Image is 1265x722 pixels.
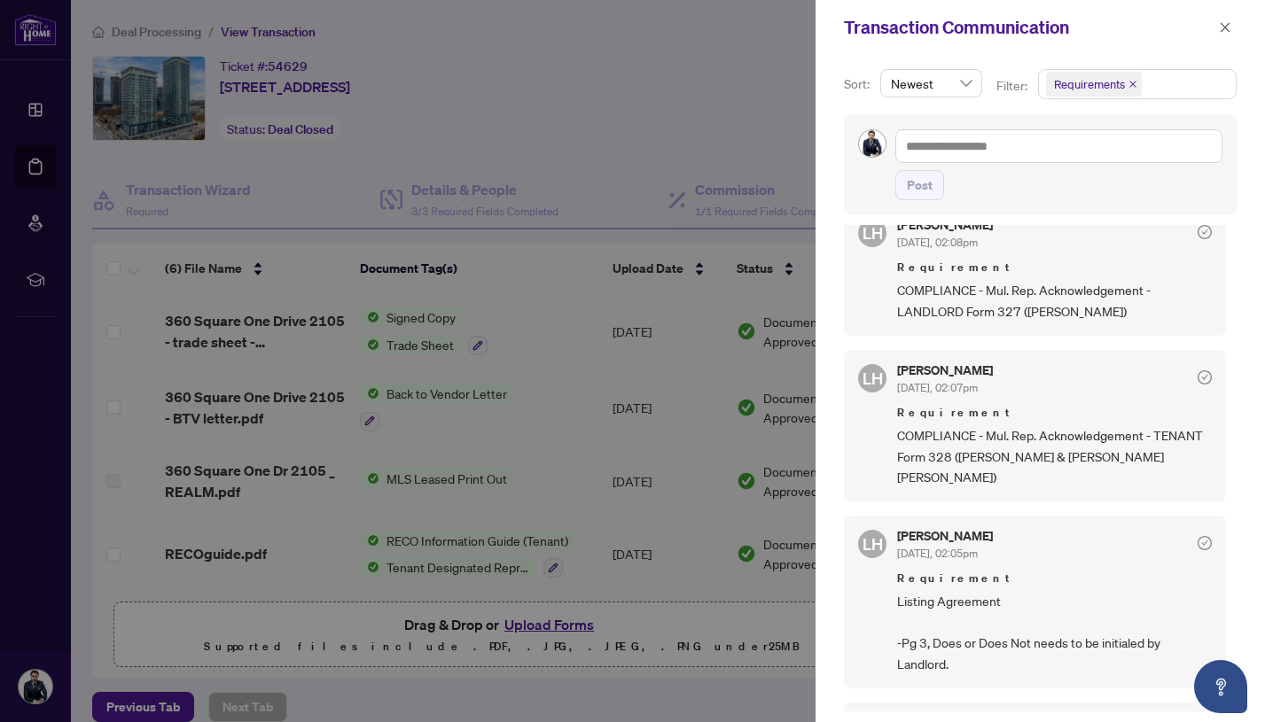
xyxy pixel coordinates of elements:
[1194,660,1247,713] button: Open asap
[897,591,1212,674] span: Listing Agreement -Pg 3, Does or Does Not needs to be initialed by Landlord.
[996,76,1030,96] p: Filter:
[897,547,978,560] span: [DATE], 02:05pm
[897,570,1212,587] span: Requirement
[1219,21,1231,34] span: close
[859,130,886,157] img: Profile Icon
[1198,225,1212,239] span: check-circle
[897,259,1212,276] span: Requirement
[1054,75,1125,93] span: Requirements
[897,425,1212,487] span: COMPLIANCE - Mul. Rep. Acknowledgement - TENANT Form 328 ([PERSON_NAME] & [PERSON_NAME] [PERSON_N...
[1198,536,1212,550] span: check-circle
[897,280,1212,322] span: COMPLIANCE - Mul. Rep. Acknowledgement - LANDLORD Form 327 ([PERSON_NAME])
[1198,370,1212,384] span: check-circle
[897,381,978,394] span: [DATE], 02:07pm
[897,219,993,231] h5: [PERSON_NAME]
[863,366,883,391] span: LH
[891,70,972,97] span: Newest
[863,532,883,556] span: LH
[1128,80,1137,89] span: close
[897,404,1212,422] span: Requirement
[895,170,944,200] button: Post
[863,221,883,245] span: LH
[897,236,978,249] span: [DATE], 02:08pm
[897,530,993,542] h5: [PERSON_NAME]
[897,364,993,377] h5: [PERSON_NAME]
[1046,72,1142,97] span: Requirements
[844,14,1214,41] div: Transaction Communication
[844,74,873,94] p: Sort:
